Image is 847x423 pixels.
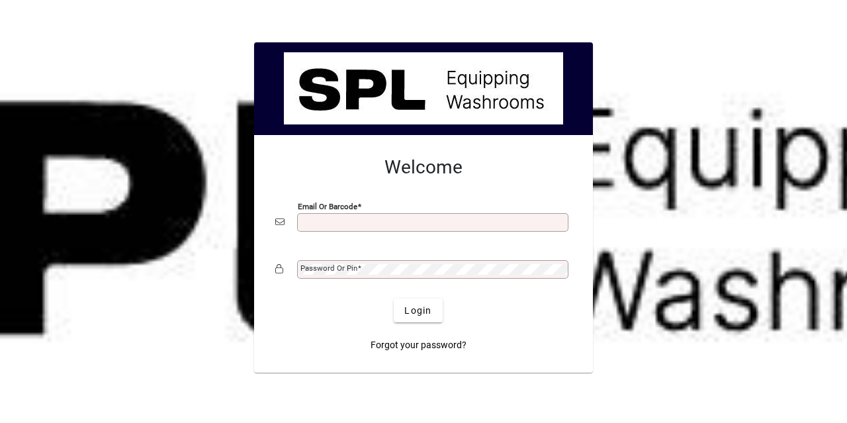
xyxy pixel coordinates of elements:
h2: Welcome [275,156,572,179]
button: Login [394,299,442,322]
a: Forgot your password? [365,333,472,357]
mat-label: Email or Barcode [298,202,357,211]
span: Login [404,304,431,318]
mat-label: Password or Pin [300,263,357,273]
span: Forgot your password? [371,338,467,352]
